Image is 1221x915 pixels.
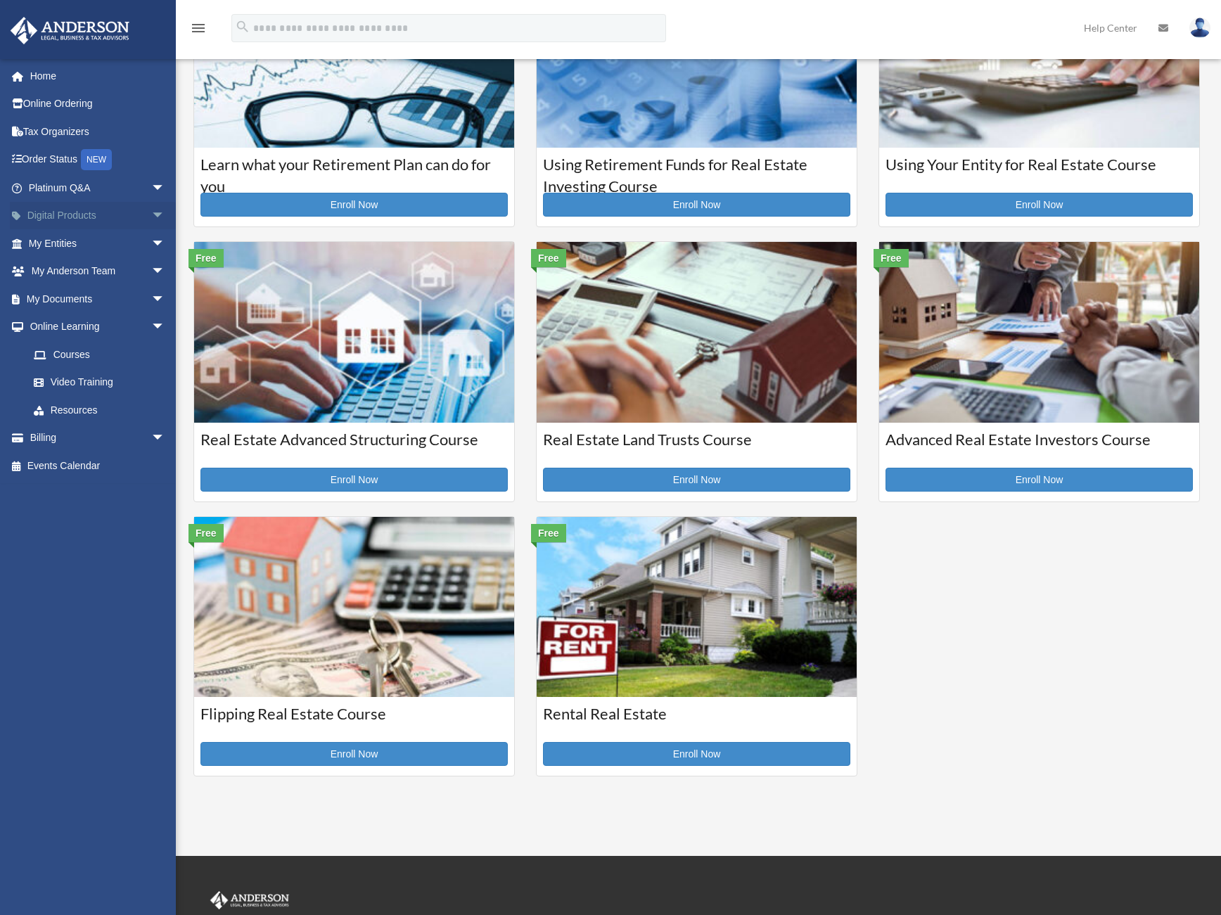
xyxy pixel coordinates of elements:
[151,202,179,231] span: arrow_drop_down
[6,17,134,44] img: Anderson Advisors Platinum Portal
[151,257,179,286] span: arrow_drop_down
[20,369,186,397] a: Video Training
[10,313,186,341] a: Online Learningarrow_drop_down
[886,468,1193,492] a: Enroll Now
[200,154,508,189] h3: Learn what your Retirement Plan can do for you
[543,193,850,217] a: Enroll Now
[874,249,909,267] div: Free
[190,20,207,37] i: menu
[531,524,566,542] div: Free
[543,742,850,766] a: Enroll Now
[10,90,186,118] a: Online Ordering
[886,429,1193,464] h3: Advanced Real Estate Investors Course
[531,249,566,267] div: Free
[151,424,179,453] span: arrow_drop_down
[10,285,186,313] a: My Documentsarrow_drop_down
[200,742,508,766] a: Enroll Now
[10,117,186,146] a: Tax Organizers
[10,174,186,202] a: Platinum Q&Aarrow_drop_down
[543,154,850,189] h3: Using Retirement Funds for Real Estate Investing Course
[10,146,186,174] a: Order StatusNEW
[10,62,186,90] a: Home
[20,340,179,369] a: Courses
[886,154,1193,189] h3: Using Your Entity for Real Estate Course
[10,257,186,286] a: My Anderson Teamarrow_drop_down
[190,25,207,37] a: menu
[543,703,850,738] h3: Rental Real Estate
[1189,18,1210,38] img: User Pic
[543,468,850,492] a: Enroll Now
[151,229,179,258] span: arrow_drop_down
[188,249,224,267] div: Free
[543,429,850,464] h3: Real Estate Land Trusts Course
[151,313,179,342] span: arrow_drop_down
[10,452,186,480] a: Events Calendar
[10,424,186,452] a: Billingarrow_drop_down
[235,19,250,34] i: search
[188,524,224,542] div: Free
[151,174,179,203] span: arrow_drop_down
[200,468,508,492] a: Enroll Now
[886,193,1193,217] a: Enroll Now
[20,396,186,424] a: Resources
[207,891,292,909] img: Anderson Advisors Platinum Portal
[81,149,112,170] div: NEW
[200,703,508,738] h3: Flipping Real Estate Course
[151,285,179,314] span: arrow_drop_down
[200,193,508,217] a: Enroll Now
[10,202,186,230] a: Digital Productsarrow_drop_down
[200,429,508,464] h3: Real Estate Advanced Structuring Course
[10,229,186,257] a: My Entitiesarrow_drop_down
